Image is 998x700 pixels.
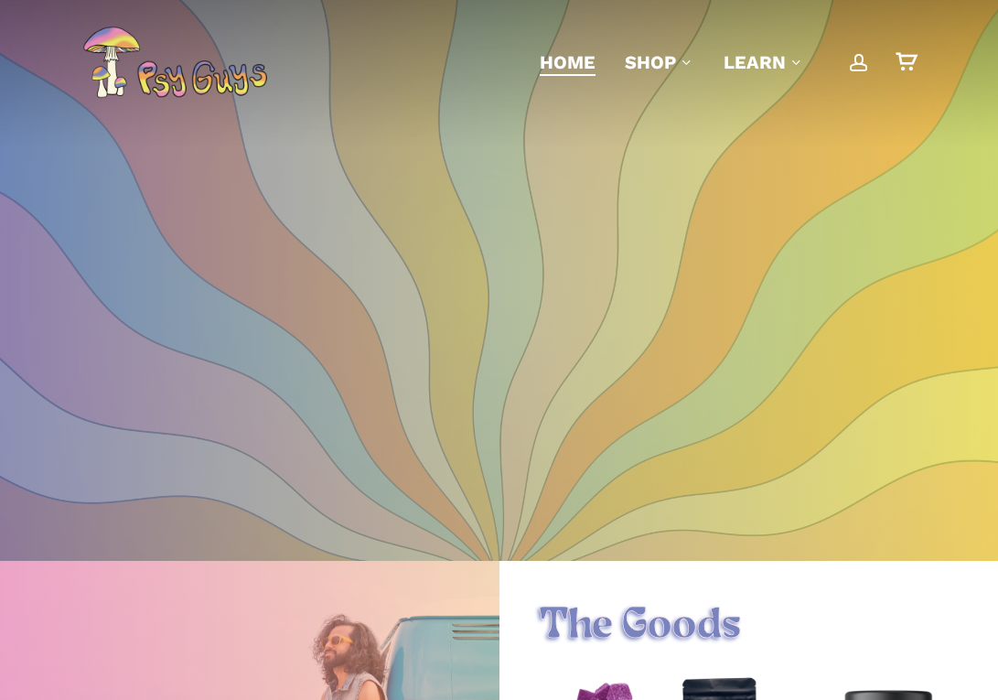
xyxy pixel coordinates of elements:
[82,26,267,99] img: PsyGuys
[539,601,958,652] h1: The Goods
[540,51,596,73] span: Home
[625,49,694,75] a: Shop
[625,51,676,73] span: Shop
[724,51,786,73] span: Learn
[540,49,596,75] a: Home
[724,49,804,75] a: Learn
